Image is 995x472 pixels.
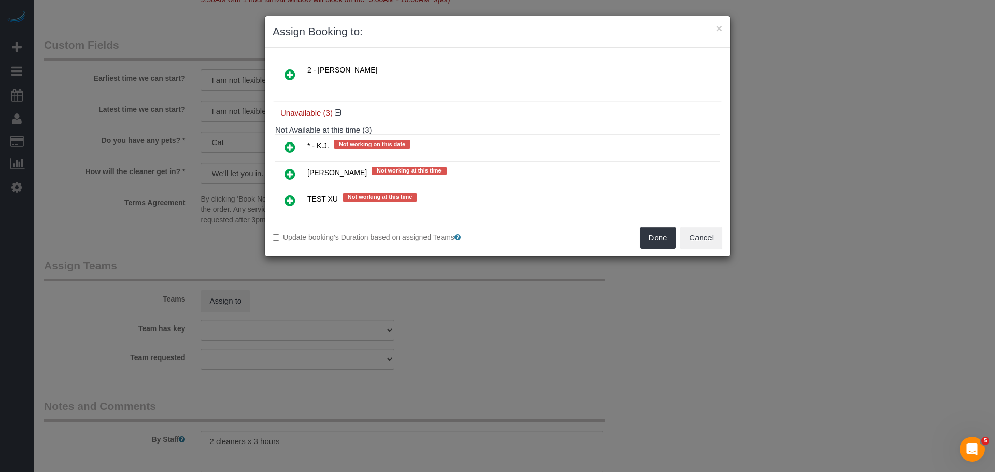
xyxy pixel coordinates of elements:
span: Not working at this time [343,193,418,202]
span: Not working at this time [372,167,447,175]
h3: Assign Booking to: [273,24,722,39]
span: * - K.J. [307,142,329,150]
span: [PERSON_NAME] [307,168,367,177]
span: 2 - [PERSON_NAME] [307,66,377,74]
button: Done [640,227,676,249]
button: Cancel [680,227,722,249]
label: Update booking's Duration based on assigned Teams [273,232,490,242]
button: × [716,23,722,34]
span: 5 [981,437,989,445]
span: TEST XU [307,195,338,203]
span: Not working on this date [334,140,410,148]
h4: Not Available at this time (3) [275,126,720,135]
input: Update booking's Duration based on assigned Teams [273,234,279,241]
iframe: Intercom live chat [960,437,985,462]
h4: Unavailable (3) [280,109,715,118]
